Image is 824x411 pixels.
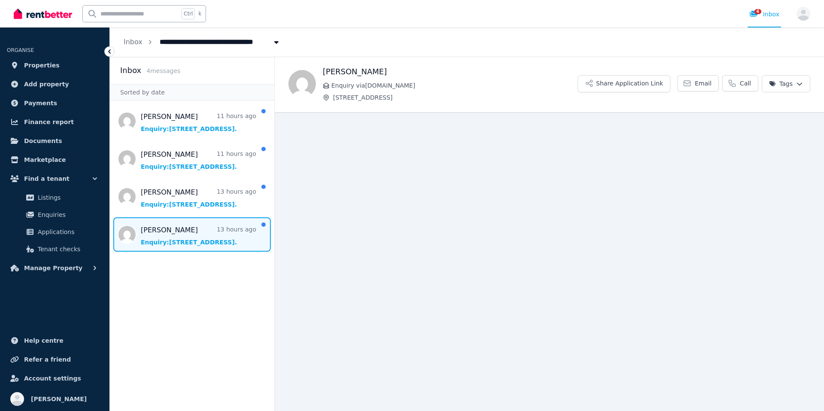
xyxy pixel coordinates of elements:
span: Add property [24,79,69,89]
span: k [198,10,201,17]
span: 4 message s [146,67,180,74]
a: [PERSON_NAME]13 hours agoEnquiry:[STREET_ADDRESS]. [141,187,256,209]
h2: Inbox [120,64,141,76]
div: Inbox [749,10,779,18]
a: Email [677,75,719,91]
nav: Message list [110,100,274,255]
a: Call [722,75,758,91]
a: Properties [7,57,103,74]
span: Ctrl [182,8,195,19]
span: Documents [24,136,62,146]
nav: Breadcrumb [110,27,294,57]
button: Share Application Link [578,75,670,92]
span: Payments [24,98,57,108]
span: Refer a friend [24,354,71,365]
img: RentBetter [14,7,72,20]
a: Documents [7,132,103,149]
span: Applications [38,227,96,237]
span: Enquiries [38,210,96,220]
a: Marketplace [7,151,103,168]
span: Listings [38,192,96,203]
span: Account settings [24,373,81,384]
button: Find a tenant [7,170,103,187]
span: Help centre [24,335,64,346]
span: Call [740,79,751,88]
span: [STREET_ADDRESS] [333,93,578,102]
a: Applications [10,223,99,241]
span: Marketplace [24,155,66,165]
h1: [PERSON_NAME] [323,66,578,78]
span: Tenant checks [38,244,96,254]
a: Help centre [7,332,103,349]
a: [PERSON_NAME]13 hours agoEnquiry:[STREET_ADDRESS]. [141,225,256,247]
button: Manage Property [7,259,103,277]
a: Finance report [7,113,103,131]
a: Refer a friend [7,351,103,368]
a: Account settings [7,370,103,387]
a: [PERSON_NAME]11 hours agoEnquiry:[STREET_ADDRESS]. [141,149,256,171]
div: Sorted by date [110,84,274,100]
a: Tenant checks [10,241,99,258]
a: Payments [7,94,103,112]
span: Properties [24,60,60,70]
span: Enquiry via [DOMAIN_NAME] [331,81,578,90]
a: Enquiries [10,206,99,223]
span: Manage Property [24,263,82,273]
span: Tags [769,79,793,88]
span: 4 [754,9,761,14]
a: Inbox [124,38,142,46]
button: Tags [762,75,810,92]
span: Finance report [24,117,74,127]
span: ORGANISE [7,47,34,53]
img: Michael Tagaloa [288,70,316,97]
a: Listings [10,189,99,206]
span: Email [695,79,712,88]
span: Find a tenant [24,174,70,184]
span: [PERSON_NAME] [31,394,87,404]
a: Add property [7,76,103,93]
a: [PERSON_NAME]11 hours agoEnquiry:[STREET_ADDRESS]. [141,112,256,133]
